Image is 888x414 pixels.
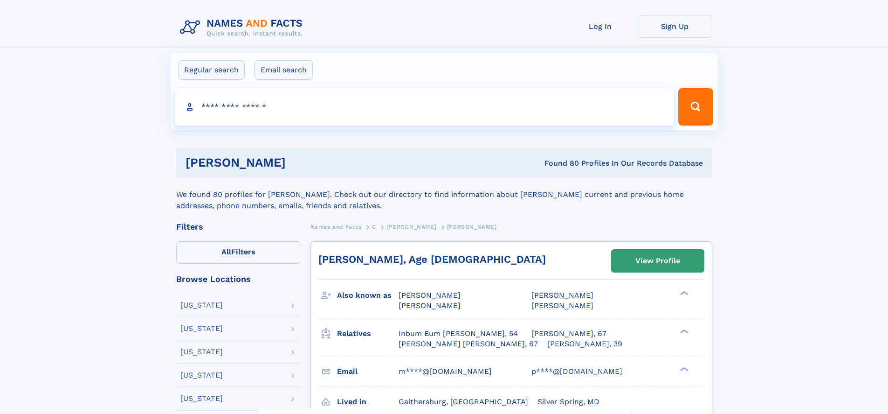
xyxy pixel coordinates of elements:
[386,224,436,230] span: [PERSON_NAME]
[180,348,223,356] div: [US_STATE]
[176,223,301,231] div: Filters
[399,301,461,310] span: [PERSON_NAME]
[255,60,313,80] label: Email search
[221,247,231,256] span: All
[399,339,538,349] a: [PERSON_NAME] [PERSON_NAME], 67
[337,326,399,342] h3: Relatives
[175,88,675,126] input: search input
[678,88,713,126] button: Search Button
[447,224,497,230] span: [PERSON_NAME]
[386,221,436,232] a: [PERSON_NAME]
[178,60,245,80] label: Regular search
[531,291,593,300] span: [PERSON_NAME]
[678,328,689,334] div: ❯
[537,397,599,406] span: Silver Spring, MD
[176,178,712,211] div: We found 80 profiles for [PERSON_NAME]. Check out our directory to find information about [PERSON...
[318,253,546,265] a: [PERSON_NAME], Age [DEMOGRAPHIC_DATA]
[180,395,223,402] div: [US_STATE]
[531,329,606,339] a: [PERSON_NAME], 67
[337,288,399,303] h3: Also known as
[372,224,376,230] span: C
[176,15,310,40] img: Logo Names and Facts
[638,15,712,38] a: Sign Up
[635,250,680,272] div: View Profile
[563,15,638,38] a: Log In
[186,157,415,168] h1: [PERSON_NAME]
[531,301,593,310] span: [PERSON_NAME]
[176,241,301,264] label: Filters
[415,158,703,168] div: Found 80 Profiles In Our Records Database
[337,394,399,410] h3: Lived in
[612,250,704,272] a: View Profile
[678,290,689,296] div: ❯
[310,221,362,232] a: Names and Facts
[547,339,622,349] a: [PERSON_NAME], 39
[399,329,518,339] a: Inbum Bum [PERSON_NAME], 54
[372,221,376,232] a: C
[399,291,461,300] span: [PERSON_NAME]
[176,275,301,283] div: Browse Locations
[399,397,528,406] span: Gaithersburg, [GEOGRAPHIC_DATA]
[180,325,223,332] div: [US_STATE]
[678,366,689,372] div: ❯
[180,372,223,379] div: [US_STATE]
[180,302,223,309] div: [US_STATE]
[337,364,399,379] h3: Email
